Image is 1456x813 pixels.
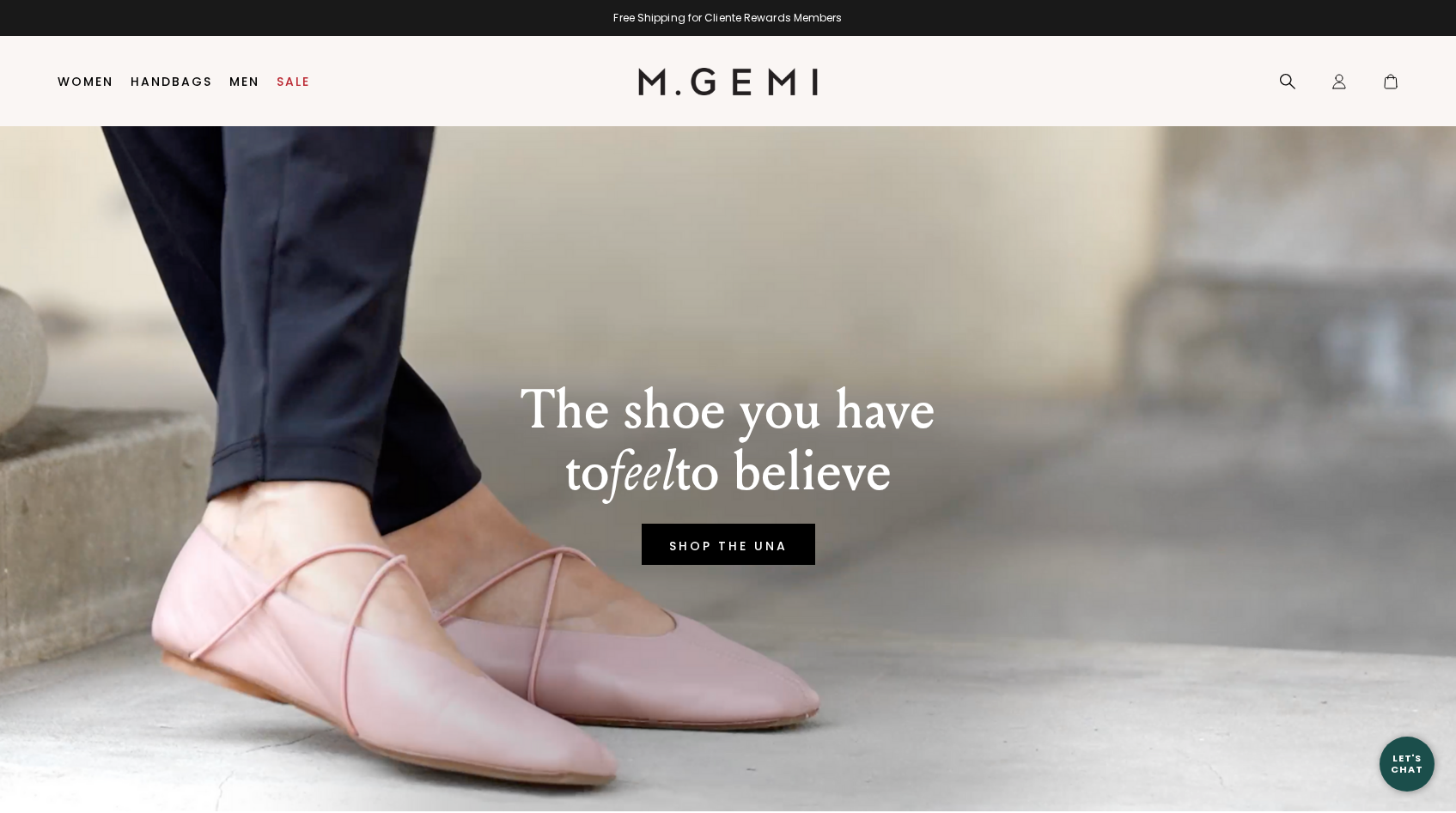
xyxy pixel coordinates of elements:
p: The shoe you have [521,379,935,441]
em: feel [609,439,675,505]
a: Men [229,75,259,88]
a: Women [58,75,113,88]
a: Handbags [131,75,212,88]
a: SHOP THE UNA [642,524,815,565]
p: to to believe [521,441,935,503]
div: Let's Chat [1380,753,1435,774]
a: Sale [277,75,310,88]
img: M.Gemi [638,68,818,95]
